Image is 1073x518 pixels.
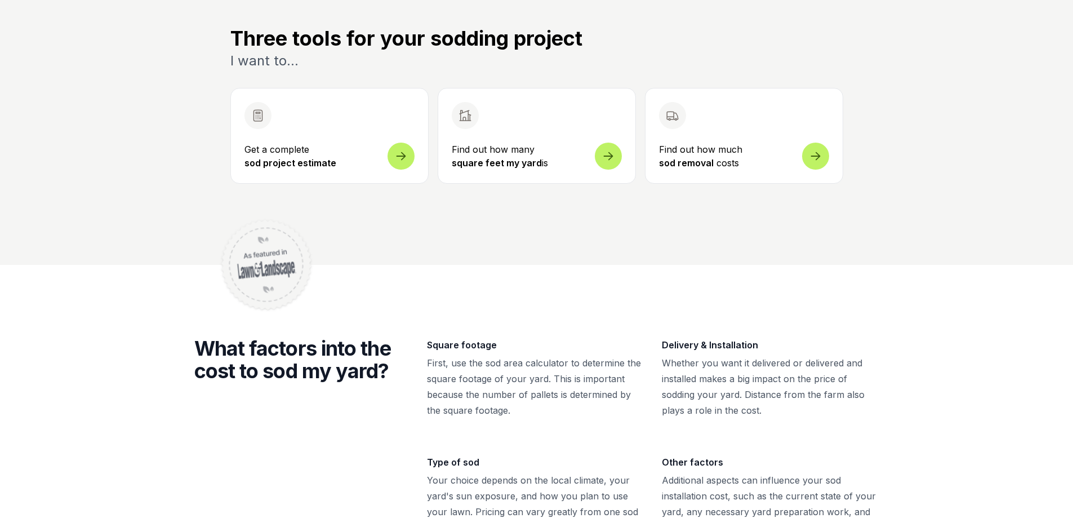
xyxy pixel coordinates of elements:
[645,88,843,184] a: Find out how much sod removal costs
[452,157,542,169] strong: square feet my yard
[230,88,429,184] button: Open sod measurement and cost calculator
[217,215,316,315] img: Featured in Lawn & Landscape magazine badge
[427,337,644,353] h3: Square footage
[662,337,879,353] h3: Delivery & Installation
[427,454,644,470] h3: Type of sod
[230,52,843,70] p: I want to...
[662,355,879,418] p: Whether you want it delivered or delivered and installed makes a big impact on the price of soddi...
[230,27,843,50] h3: Three tools for your sodding project
[244,157,336,169] strong: sod project estimate
[244,143,415,170] p: Get a complete
[659,157,714,169] strong: sod removal
[438,88,636,184] a: Find out how many square feet my yardis
[662,454,879,470] h3: Other factors
[427,355,644,418] p: First, use the sod area calculator to determine the square footage of your yard. This is importan...
[452,143,622,170] p: Find out how many is
[659,143,829,170] p: Find out how much costs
